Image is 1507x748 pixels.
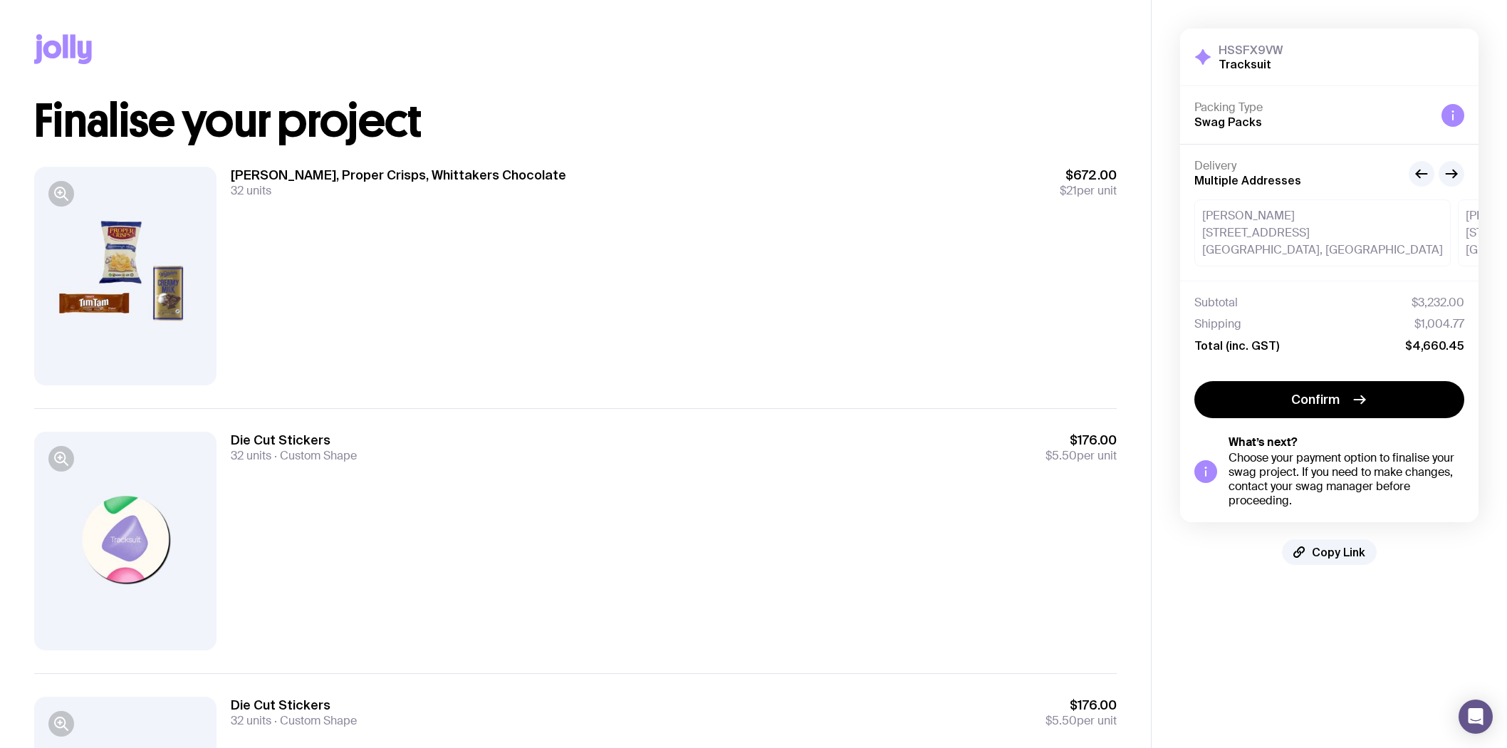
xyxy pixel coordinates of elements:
span: per unit [1045,449,1117,463]
span: Copy Link [1312,545,1365,559]
span: $176.00 [1045,697,1117,714]
span: 32 units [231,183,271,198]
button: Confirm [1194,381,1464,418]
span: $672.00 [1060,167,1117,184]
span: Multiple Addresses [1194,174,1301,187]
span: Custom Shape [271,713,357,728]
span: $21 [1060,183,1077,198]
button: Copy Link [1282,539,1377,565]
span: Confirm [1291,391,1340,408]
h4: Delivery [1194,159,1397,173]
span: Custom Shape [271,448,357,463]
span: $5.50 [1045,448,1077,463]
h3: HSSFX9VW [1219,43,1283,57]
span: 32 units [231,713,271,728]
span: Subtotal [1194,296,1238,310]
h1: Finalise your project [34,98,1117,144]
h3: [PERSON_NAME], Proper Crisps, Whittakers Chocolate [231,167,566,184]
span: $4,660.45 [1405,338,1464,353]
span: per unit [1045,714,1117,728]
div: [PERSON_NAME] [STREET_ADDRESS] [GEOGRAPHIC_DATA], [GEOGRAPHIC_DATA] [1194,199,1451,266]
h3: Die Cut Stickers [231,697,357,714]
span: 32 units [231,448,271,463]
span: Total (inc. GST) [1194,338,1279,353]
h5: What’s next? [1229,435,1464,450]
span: $176.00 [1045,432,1117,449]
div: Choose your payment option to finalise your swag project. If you need to make changes, contact yo... [1229,451,1464,508]
div: Open Intercom Messenger [1459,700,1493,734]
span: Swag Packs [1194,115,1262,128]
h2: Tracksuit [1219,57,1283,71]
h3: Die Cut Stickers [231,432,357,449]
span: $5.50 [1045,713,1077,728]
span: Shipping [1194,317,1241,331]
span: $3,232.00 [1412,296,1464,310]
h4: Packing Type [1194,100,1430,115]
span: per unit [1060,184,1117,198]
span: $1,004.77 [1414,317,1464,331]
